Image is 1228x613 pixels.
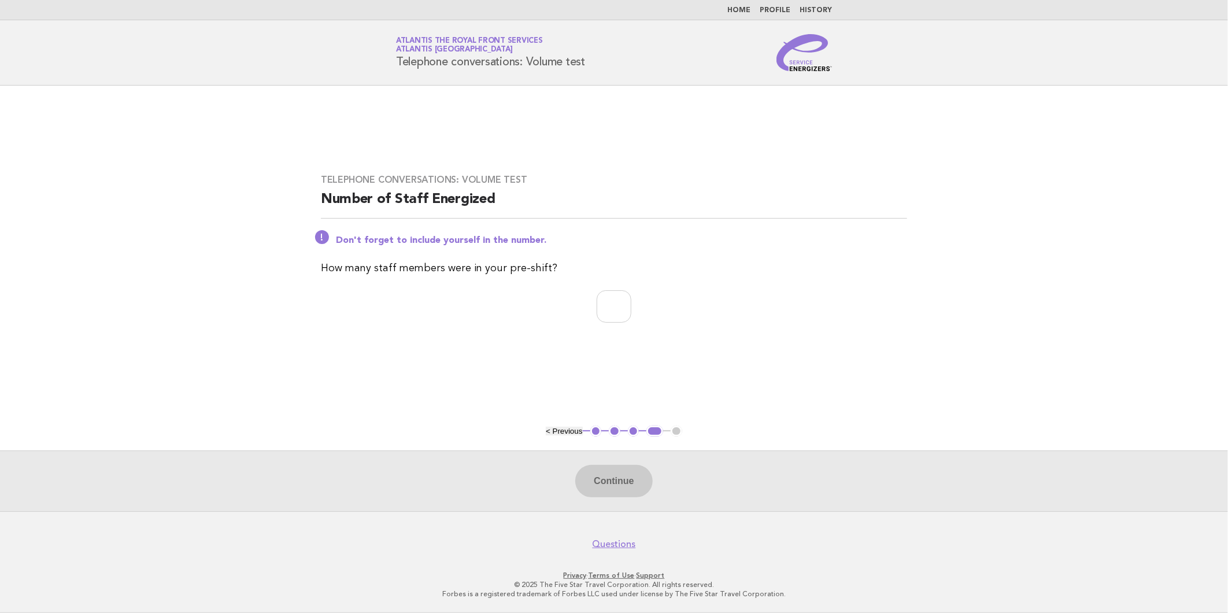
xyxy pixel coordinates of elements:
a: Atlantis The Royal Front ServicesAtlantis [GEOGRAPHIC_DATA] [396,37,543,53]
p: Don't forget to include yourself in the number. [336,235,907,246]
button: 3 [628,426,639,437]
a: Privacy [564,571,587,579]
a: Profile [760,7,790,14]
button: 1 [590,426,602,437]
button: < Previous [546,427,582,435]
p: How many staff members were in your pre-shift? [321,260,907,276]
a: Terms of Use [589,571,635,579]
a: History [800,7,832,14]
p: · · [260,571,968,580]
span: Atlantis [GEOGRAPHIC_DATA] [396,46,513,54]
h2: Number of Staff Energized [321,190,907,219]
button: 4 [646,426,663,437]
p: © 2025 The Five Star Travel Corporation. All rights reserved. [260,580,968,589]
button: 2 [609,426,620,437]
h1: Telephone conversations: Volume test [396,38,585,68]
p: Forbes is a registered trademark of Forbes LLC used under license by The Five Star Travel Corpora... [260,589,968,599]
a: Support [637,571,665,579]
h3: Telephone conversations: Volume test [321,174,907,186]
a: Questions [593,538,636,550]
a: Home [727,7,750,14]
img: Service Energizers [776,34,832,71]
